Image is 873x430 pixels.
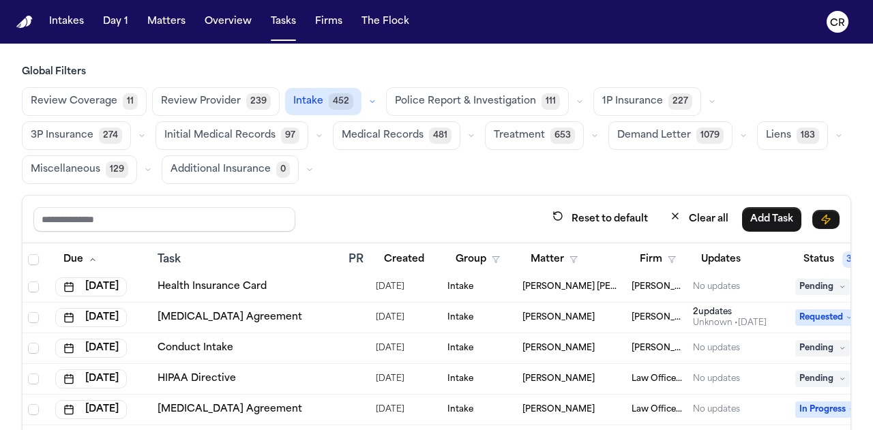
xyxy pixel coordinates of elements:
[333,121,460,150] button: Medical Records481
[22,65,851,79] h3: Global Filters
[617,129,691,142] span: Demand Letter
[281,127,299,144] span: 97
[602,95,663,108] span: 1P Insurance
[766,129,791,142] span: Liens
[142,10,191,34] button: Matters
[246,93,271,110] span: 239
[16,16,33,29] a: Home
[162,155,299,184] button: Additional Insurance0
[99,127,122,144] span: 274
[742,207,801,232] button: Add Task
[31,163,100,176] span: Miscellaneous
[285,88,361,115] button: Intake452
[608,121,733,150] button: Demand Letter1079
[106,162,128,178] span: 129
[812,210,840,229] button: Immediate Task
[342,129,424,142] span: Medical Records
[199,10,257,34] button: Overview
[293,95,323,108] span: Intake
[123,93,138,110] span: 11
[544,206,656,232] button: Reset to default
[22,155,137,184] button: Miscellaneous129
[22,121,131,150] button: 3P Insurance274
[31,95,117,108] span: Review Coverage
[593,87,701,116] button: 1P Insurance227
[550,127,575,144] span: 653
[276,162,290,178] span: 0
[696,127,724,144] span: 1079
[31,129,93,142] span: 3P Insurance
[164,129,276,142] span: Initial Medical Records
[429,127,452,144] span: 481
[329,93,353,110] span: 452
[310,10,348,34] button: Firms
[542,93,560,110] span: 111
[265,10,301,34] button: Tasks
[152,87,280,116] button: Review Provider239
[22,87,147,116] button: Review Coverage11
[485,121,584,150] button: Treatment653
[16,16,33,29] img: Finch Logo
[98,10,134,34] button: Day 1
[386,87,569,116] button: Police Report & Investigation111
[161,95,241,108] span: Review Provider
[156,121,308,150] button: Initial Medical Records97
[171,163,271,176] span: Additional Insurance
[395,95,536,108] span: Police Report & Investigation
[757,121,828,150] button: Liens183
[356,10,415,34] button: The Flock
[44,10,89,34] button: Intakes
[668,93,692,110] span: 227
[494,129,545,142] span: Treatment
[662,206,737,232] button: Clear all
[797,127,819,144] span: 183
